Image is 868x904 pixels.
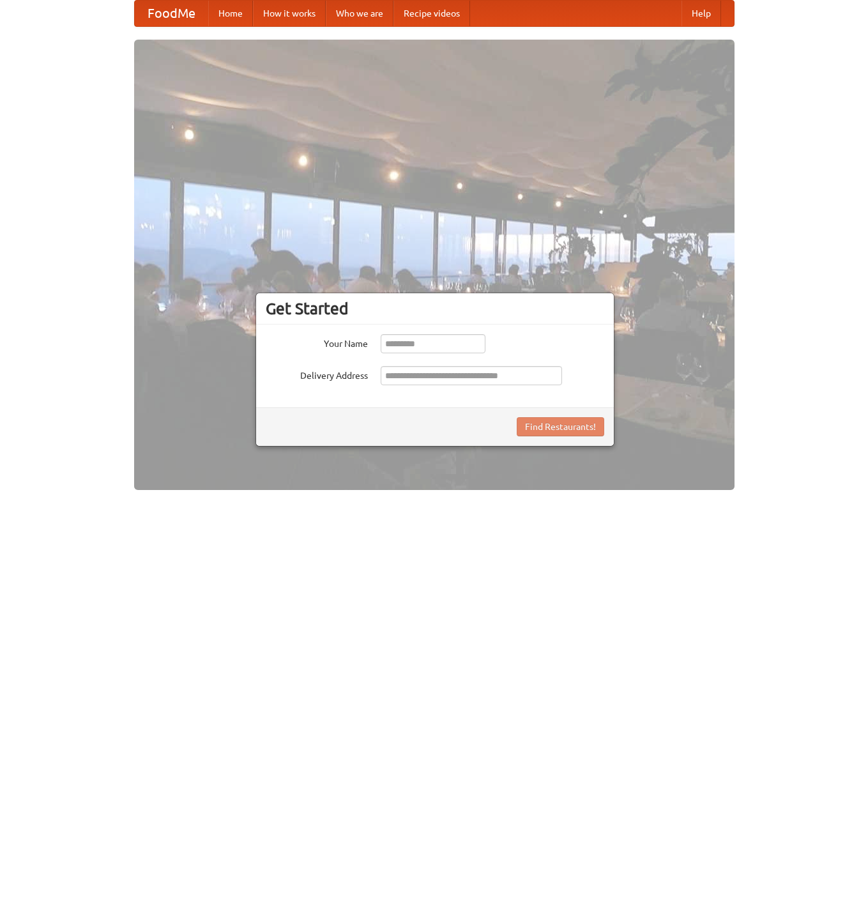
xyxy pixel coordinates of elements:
[326,1,393,26] a: Who we are
[253,1,326,26] a: How it works
[517,417,604,436] button: Find Restaurants!
[266,366,368,382] label: Delivery Address
[266,334,368,350] label: Your Name
[208,1,253,26] a: Home
[393,1,470,26] a: Recipe videos
[266,299,604,318] h3: Get Started
[681,1,721,26] a: Help
[135,1,208,26] a: FoodMe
